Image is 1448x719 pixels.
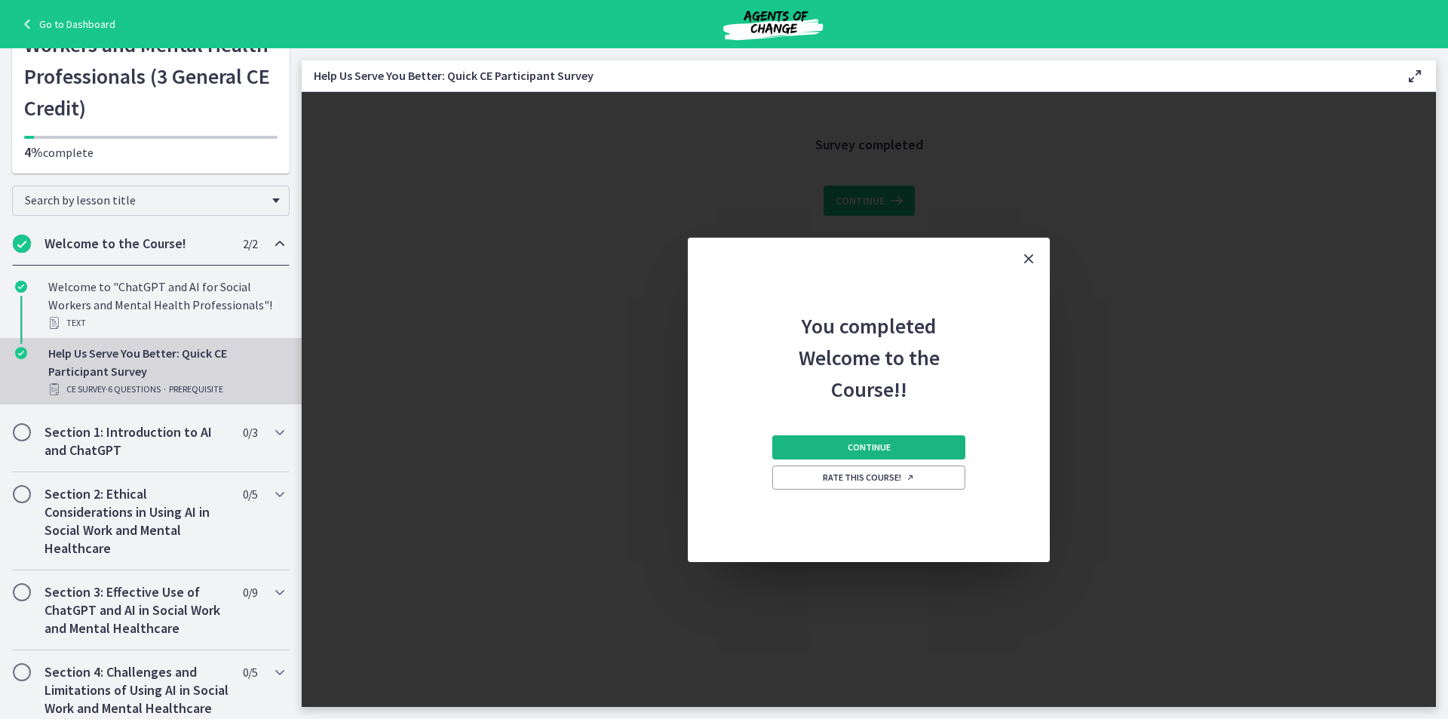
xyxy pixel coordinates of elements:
[18,15,115,33] a: Go to Dashboard
[24,143,43,161] span: 4%
[15,347,27,359] i: Completed
[823,472,915,484] span: Rate this course!
[1008,238,1050,280] button: Close
[683,6,864,42] img: Agents of Change Social Work Test Prep
[15,281,27,293] i: Completed
[164,380,166,398] span: ·
[769,280,968,405] h2: You completed Welcome to the Course!!
[12,186,290,216] div: Search by lesson title
[44,423,229,459] h2: Section 1: Introduction to AI and ChatGPT
[772,435,965,459] button: Continue
[24,143,278,161] p: complete
[314,66,1382,84] h3: Help Us Serve You Better: Quick CE Participant Survey
[44,235,229,253] h2: Welcome to the Course!
[169,380,223,398] span: PREREQUISITE
[44,663,229,717] h2: Section 4: Challenges and Limitations of Using AI in Social Work and Mental Healthcare
[243,235,257,253] span: 2 / 2
[243,485,257,503] span: 0 / 5
[48,314,284,332] div: Text
[44,485,229,558] h2: Section 2: Ethical Considerations in Using AI in Social Work and Mental Healthcare
[243,423,257,441] span: 0 / 3
[48,380,284,398] div: CE Survey
[243,583,257,601] span: 0 / 9
[13,235,31,253] i: Completed
[44,583,229,638] h2: Section 3: Effective Use of ChatGPT and AI in Social Work and Mental Healthcare
[906,473,915,482] i: Opens in a new window
[48,278,284,332] div: Welcome to "ChatGPT and AI for Social Workers and Mental Health Professionals"!
[243,663,257,681] span: 0 / 5
[772,466,965,490] a: Rate this course! Opens in a new window
[25,192,265,207] span: Search by lesson title
[106,380,161,398] span: · 6 Questions
[48,344,284,398] div: Help Us Serve You Better: Quick CE Participant Survey
[848,441,891,453] span: Continue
